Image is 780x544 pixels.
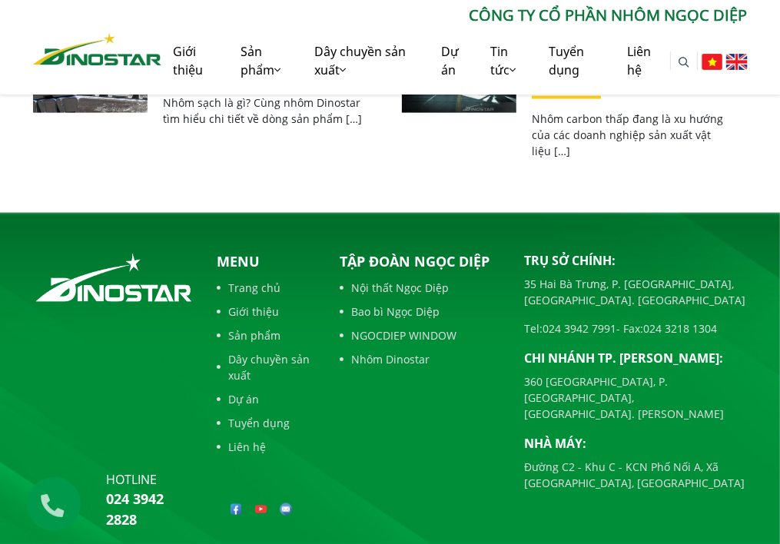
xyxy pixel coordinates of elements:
a: Dự án [217,391,317,407]
a: Liên hệ [217,439,317,455]
a: Dây chuyền sản xuất [217,351,317,383]
p: Menu [217,251,317,272]
a: Trang chủ [217,280,317,296]
img: Nhôm Dinostar [33,33,162,65]
p: hotline [106,470,194,489]
a: Nhôm Dinostar [340,351,502,367]
a: Sản phẩm [217,327,317,343]
p: Tập đoàn Ngọc Diệp [340,251,502,272]
a: Nội thất Ngọc Diệp [340,280,502,296]
img: logo_footer [33,251,194,305]
a: Tuyển dụng [217,415,317,431]
a: Bao bì Ngọc Diệp [340,304,502,320]
p: Nhôm sạch là gì? Cùng nhôm Dinostar tìm hiểu chi tiết về dòng sản phẩm […] [163,95,363,127]
a: NGOCDIEP WINDOW [340,327,502,343]
a: Giới thiệu [161,27,228,95]
p: CÔNG TY CỔ PHẦN NHÔM NGỌC DIỆP [161,4,747,27]
a: Sản phẩm [229,27,304,95]
a: Dây chuyền sản xuất [303,27,429,95]
a: 024 3942 2828 [106,489,164,529]
a: Giới thiệu [217,304,317,320]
